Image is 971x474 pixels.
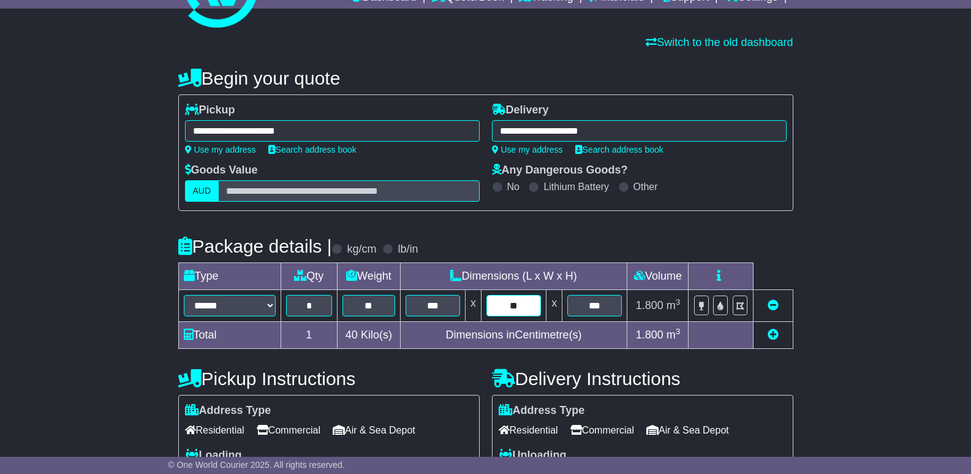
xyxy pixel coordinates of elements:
[646,36,793,48] a: Switch to the old dashboard
[257,421,320,440] span: Commercial
[178,263,281,290] td: Type
[185,164,258,177] label: Goods Value
[636,329,663,341] span: 1.800
[492,369,793,389] h4: Delivery Instructions
[333,421,415,440] span: Air & Sea Depot
[546,290,562,322] td: x
[400,263,627,290] td: Dimensions (L x W x H)
[178,68,793,88] h4: Begin your quote
[627,263,689,290] td: Volume
[646,421,729,440] span: Air & Sea Depot
[465,290,481,322] td: x
[492,145,563,155] a: Use my address
[507,181,520,193] label: No
[636,299,663,312] span: 1.800
[185,145,256,155] a: Use my address
[400,322,627,349] td: Dimensions in Centimetre(s)
[499,404,585,418] label: Address Type
[281,263,338,290] td: Qty
[185,180,219,202] label: AUD
[676,327,681,336] sup: 3
[768,329,779,341] a: Add new item
[499,449,567,462] label: Unloading
[570,421,634,440] span: Commercial
[268,145,357,155] a: Search address book
[543,181,609,193] label: Lithium Battery
[338,322,401,349] td: Kilo(s)
[178,236,332,256] h4: Package details |
[633,181,658,193] label: Other
[667,329,681,341] span: m
[185,104,235,117] label: Pickup
[281,322,338,349] td: 1
[768,299,779,312] a: Remove this item
[178,369,480,389] h4: Pickup Instructions
[168,460,345,470] span: © One World Courier 2025. All rights reserved.
[667,299,681,312] span: m
[575,145,663,155] a: Search address book
[178,322,281,349] td: Total
[338,263,401,290] td: Weight
[185,449,242,462] label: Loading
[492,104,549,117] label: Delivery
[492,164,628,177] label: Any Dangerous Goods?
[185,404,271,418] label: Address Type
[347,243,376,256] label: kg/cm
[185,421,244,440] span: Residential
[499,421,558,440] span: Residential
[346,329,358,341] span: 40
[676,297,681,307] sup: 3
[398,243,418,256] label: lb/in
